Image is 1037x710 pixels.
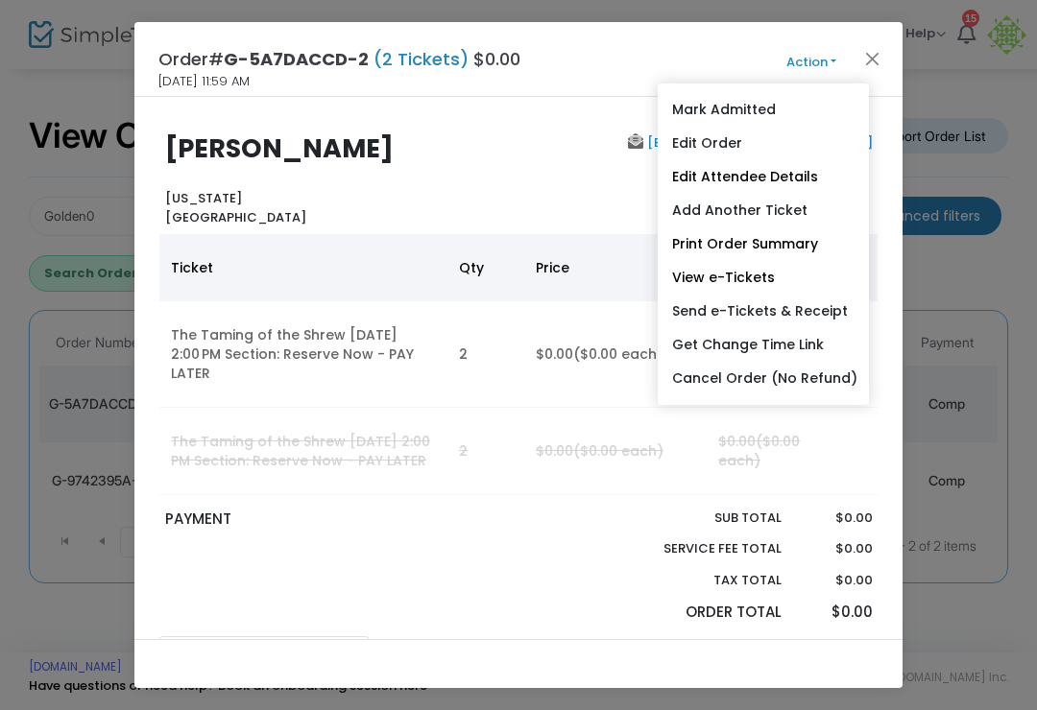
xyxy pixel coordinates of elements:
[374,636,586,676] a: Transaction Details
[369,47,473,71] span: (2 Tickets)
[707,408,822,495] td: $0.00
[658,328,869,362] a: Get Change Time Link
[159,234,878,495] div: Data table
[658,295,869,328] a: Send e-Tickets & Receipt
[658,127,869,160] a: Edit Order
[165,509,510,531] p: PAYMENT
[159,408,447,495] td: The Taming of the Shrew [DATE] 2:00 PM Section: Reserve Now - PAY LATER
[224,47,369,71] span: G-5A7DACCD-2
[524,301,707,408] td: $0.00
[658,160,869,194] a: Edit Attendee Details
[447,408,524,495] td: 2
[159,234,447,301] th: Ticket
[860,46,885,71] button: Close
[800,602,872,624] p: $0.00
[524,234,707,301] th: Price
[159,301,447,408] td: The Taming of the Shrew [DATE] 2:00 PM Section: Reserve Now - PAY LATER
[165,189,306,226] b: [US_STATE] [GEOGRAPHIC_DATA]
[618,509,782,528] p: Sub total
[165,130,394,166] b: [PERSON_NAME]
[158,72,250,91] span: [DATE] 11:59 AM
[658,362,869,395] a: Cancel Order (No Refund)
[658,227,869,261] a: Print Order Summary
[800,509,872,528] p: $0.00
[573,441,663,461] span: ($0.00 each)
[447,301,524,408] td: 2
[718,432,800,470] span: ($0.00 each)
[158,46,520,72] h4: Order# $0.00
[658,261,869,295] a: View e-Tickets
[447,234,524,301] th: Qty
[524,408,707,495] td: $0.00
[618,539,782,558] p: Service Fee Total
[800,571,872,590] p: $0.00
[754,52,869,73] button: Action
[618,602,782,624] p: Order Total
[158,636,370,676] a: Order Notes
[658,93,869,127] a: Mark Admitted
[591,636,802,676] a: Admission Details
[658,194,869,227] a: Add Another Ticket
[800,539,872,558] p: $0.00
[618,571,782,590] p: Tax Total
[573,344,663,364] span: ($0.00 each)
